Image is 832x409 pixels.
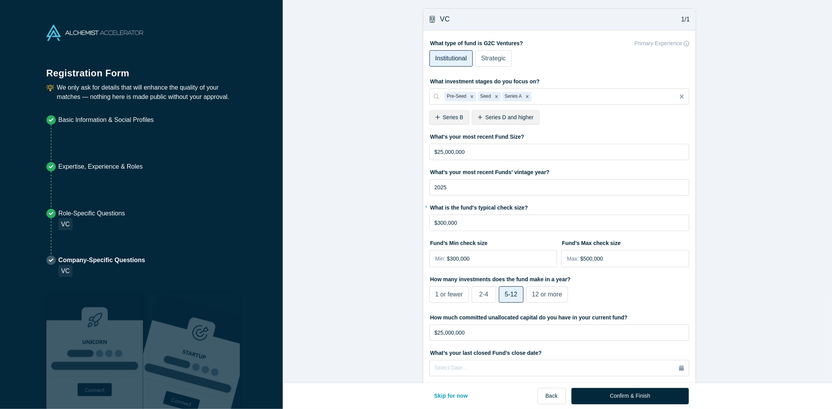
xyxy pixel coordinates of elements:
[677,15,690,24] p: 1/1
[59,218,73,230] div: VC
[479,291,488,298] span: 2-4
[429,360,689,376] button: Select Date...
[429,110,469,125] div: Series B
[571,388,689,404] button: Confirm & Finish
[505,291,517,298] span: 5-12
[447,250,557,267] input: $
[443,114,463,120] span: Series B
[429,166,689,176] label: What's your most recent Funds' vintage year?
[59,265,73,277] div: VC
[429,215,689,231] input: $
[440,14,450,25] h3: VC
[567,255,579,263] span: Max:
[435,291,463,298] span: 1 or fewer
[429,273,689,284] label: How many investments does the fund make in a year?
[523,92,532,101] div: Remove Series A
[429,236,557,247] label: Fund’s Min check size
[502,92,523,101] div: Series A
[472,110,539,125] div: Series D and higher
[429,144,689,160] input: $
[46,58,237,80] h1: Registration Form
[481,55,506,62] span: Strategic
[46,294,143,409] img: Robust Technologies
[429,201,689,212] label: What is the fund's typical check size?
[580,250,688,267] input: $
[561,236,689,247] label: Fund’s Max check size
[429,75,689,86] label: What investment stages do you focus on?
[635,39,682,48] p: Primary Experience
[435,365,467,371] span: Select Date...
[429,37,689,48] label: What type of fund is G2C Ventures?
[59,162,143,171] p: Expertise, Experience & Roles
[429,130,689,141] label: What's your most recent Fund Size?
[429,311,689,322] label: How much committed unallocated capital do you have in your current fund?
[429,179,689,196] input: YYYY
[59,256,145,265] p: Company-Specific Questions
[478,92,492,101] div: Seed
[59,209,125,218] p: Role-Specific Questions
[538,388,566,404] button: Back
[445,92,468,101] div: Pre-Seed
[426,388,476,404] button: Skip for now
[468,92,476,101] div: Remove Pre-Seed
[46,25,143,41] img: Alchemist Accelerator Logo
[57,83,237,102] p: We only ask for details that will enhance the quality of your matches — nothing here is made publ...
[532,291,562,298] span: 12 or more
[435,55,467,62] span: Institutional
[485,114,534,120] span: Series D and higher
[59,115,154,125] p: Basic Information & Social Profiles
[435,255,445,263] span: Min:
[492,92,501,101] div: Remove Seed
[429,382,689,393] label: What are the Geographies you prefer to invest in?
[429,346,689,357] label: What’s your last closed Fund’s close date?
[143,294,240,409] img: Prism AI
